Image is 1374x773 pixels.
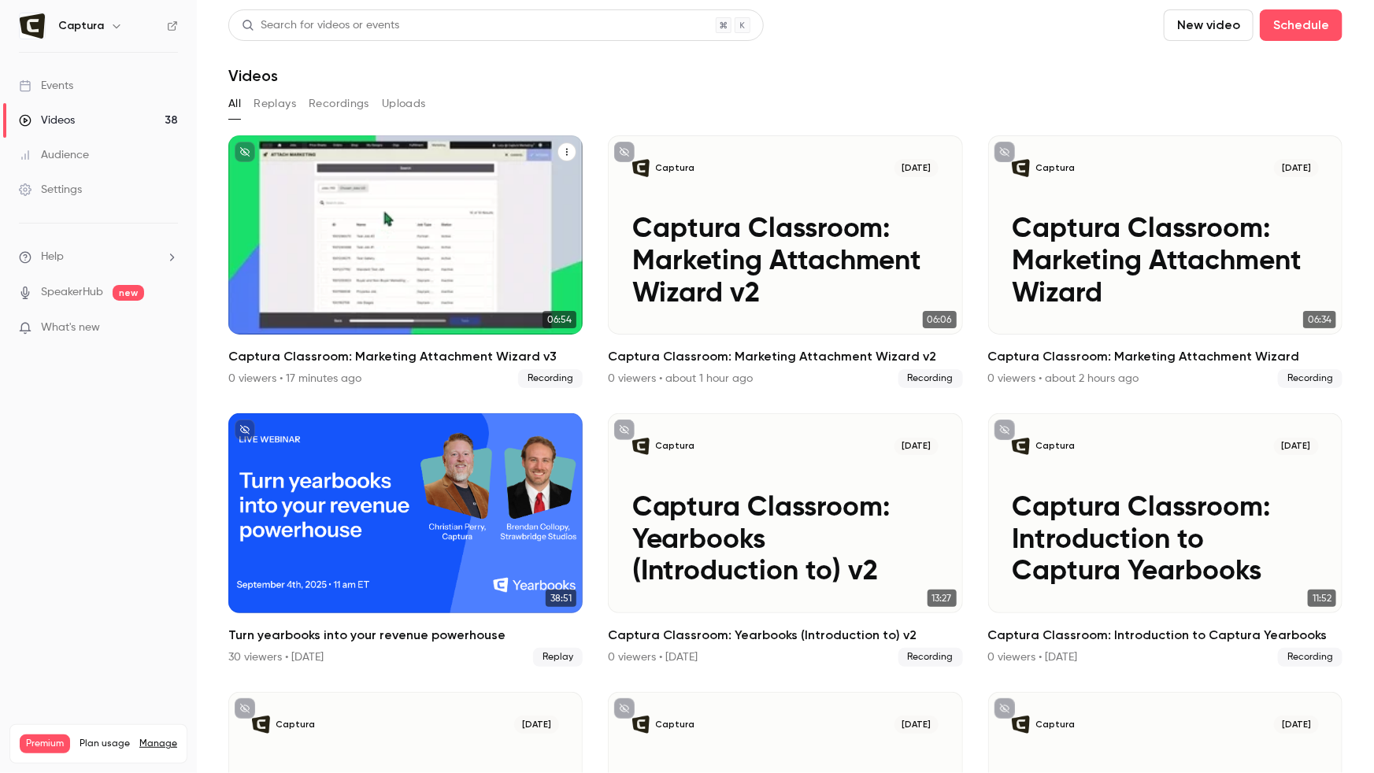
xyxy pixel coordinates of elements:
[20,734,70,753] span: Premium
[228,626,583,645] h2: Turn yearbooks into your revenue powerhouse
[608,649,698,665] div: 0 viewers • [DATE]
[614,420,635,440] button: unpublished
[58,18,104,34] h6: Captura
[608,413,962,666] a: Captura Classroom: Yearbooks (Introduction to) v2Captura[DATE]Captura Classroom: Yearbooks (Intro...
[228,371,361,386] div: 0 viewers • 17 minutes ago
[988,347,1343,366] h2: Captura Classroom: Marketing Attachment Wizard
[113,285,144,301] span: new
[228,135,583,388] li: Captura Classroom: Marketing Attachment Wizard v3
[228,413,583,666] a: 38:51Turn yearbooks into your revenue powerhouse30 viewers • [DATE]Replay
[608,135,962,388] li: Captura Classroom: Marketing Attachment Wizard v2
[632,716,650,734] img: Summer series week 4 video: B2C marketing v2
[632,438,650,456] img: Captura Classroom: Yearbooks (Introduction to) v2
[1303,311,1336,328] span: 06:34
[276,719,315,730] p: Captura
[19,249,178,265] li: help-dropdown-opener
[19,182,82,198] div: Settings
[632,214,939,310] p: Captura Classroom: Marketing Attachment Wizard v2
[19,147,89,163] div: Audience
[80,738,130,750] span: Plan usage
[1278,369,1343,388] span: Recording
[1012,214,1319,310] p: Captura Classroom: Marketing Attachment Wizard
[988,135,1343,388] li: Captura Classroom: Marketing Attachment Wizard
[923,311,957,328] span: 06:06
[228,9,1343,764] section: Videos
[994,698,1015,719] button: unpublished
[608,135,962,388] a: Captura Classroom: Marketing Attachment Wizard v2Captura[DATE]Captura Classroom: Marketing Attach...
[898,648,963,667] span: Recording
[894,438,939,456] span: [DATE]
[228,347,583,366] h2: Captura Classroom: Marketing Attachment Wizard v3
[1035,162,1075,174] p: Captura
[228,413,583,666] li: Turn yearbooks into your revenue powerhouse
[656,440,695,452] p: Captura
[235,698,255,719] button: unpublished
[608,347,962,366] h2: Captura Classroom: Marketing Attachment Wizard v2
[159,321,178,335] iframe: Noticeable Trigger
[1260,9,1343,41] button: Schedule
[1274,716,1318,734] span: [DATE]
[614,142,635,162] button: unpublished
[41,284,103,301] a: SpeakerHub
[1035,440,1075,452] p: Captura
[994,142,1015,162] button: unpublished
[656,162,695,174] p: Captura
[1012,716,1030,734] img: Summer Success - Week 3 Video - Jame
[1308,590,1336,607] span: 11:52
[928,590,957,607] span: 13:27
[898,369,963,388] span: Recording
[608,413,962,666] li: Captura Classroom: Yearbooks (Introduction to) v2
[1274,438,1318,456] span: [DATE]
[228,135,583,388] a: 06:54Captura Classroom: Marketing Attachment Wizard v30 viewers • 17 minutes agoRecording
[235,420,255,440] button: unpublished
[19,78,73,94] div: Events
[514,716,558,734] span: [DATE]
[656,719,695,730] p: Captura
[894,159,939,177] span: [DATE]
[19,113,75,128] div: Videos
[614,698,635,719] button: unpublished
[254,91,296,117] button: Replays
[988,649,1078,665] div: 0 viewers • [DATE]
[632,159,650,177] img: Captura Classroom: Marketing Attachment Wizard v2
[1164,9,1254,41] button: New video
[988,135,1343,388] a: Captura Classroom: Marketing Attachment WizardCaptura[DATE]Captura Classroom: Marketing Attachmen...
[252,716,270,734] img: Summer series week 5 v2
[242,17,399,34] div: Search for videos or events
[1278,648,1343,667] span: Recording
[235,142,255,162] button: unpublished
[988,413,1343,666] li: Captura Classroom: Introduction to Captura Yearbooks
[41,320,100,336] span: What's new
[632,493,939,589] p: Captura Classroom: Yearbooks (Introduction to) v2
[543,311,576,328] span: 06:54
[1012,159,1030,177] img: Captura Classroom: Marketing Attachment Wizard
[988,413,1343,666] a: Captura Classroom: Introduction to Captura YearbooksCaptura[DATE]Captura Classroom: Introduction ...
[518,369,583,388] span: Recording
[533,648,583,667] span: Replay
[1035,719,1075,730] p: Captura
[1274,159,1318,177] span: [DATE]
[20,13,45,39] img: Captura
[894,716,939,734] span: [DATE]
[139,738,177,750] a: Manage
[228,66,278,85] h1: Videos
[546,590,576,607] span: 38:51
[988,626,1343,645] h2: Captura Classroom: Introduction to Captura Yearbooks
[309,91,369,117] button: Recordings
[228,91,241,117] button: All
[1012,493,1319,589] p: Captura Classroom: Introduction to Captura Yearbooks
[41,249,64,265] span: Help
[988,371,1139,386] div: 0 viewers • about 2 hours ago
[228,649,324,665] div: 30 viewers • [DATE]
[382,91,426,117] button: Uploads
[608,626,962,645] h2: Captura Classroom: Yearbooks (Introduction to) v2
[608,371,753,386] div: 0 viewers • about 1 hour ago
[994,420,1015,440] button: unpublished
[1012,438,1030,456] img: Captura Classroom: Introduction to Captura Yearbooks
